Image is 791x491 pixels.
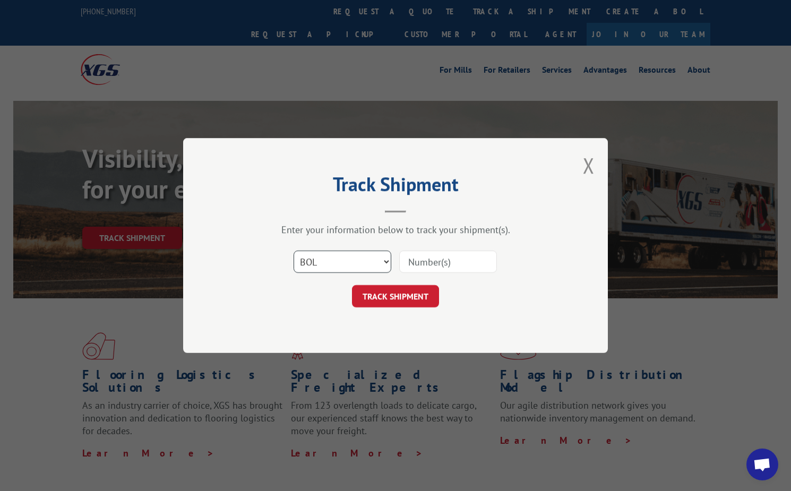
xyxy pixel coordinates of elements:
button: TRACK SHIPMENT [352,285,439,307]
input: Number(s) [399,251,497,273]
button: Close modal [583,151,595,179]
a: Open chat [746,449,778,480]
div: Enter your information below to track your shipment(s). [236,223,555,236]
h2: Track Shipment [236,177,555,197]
